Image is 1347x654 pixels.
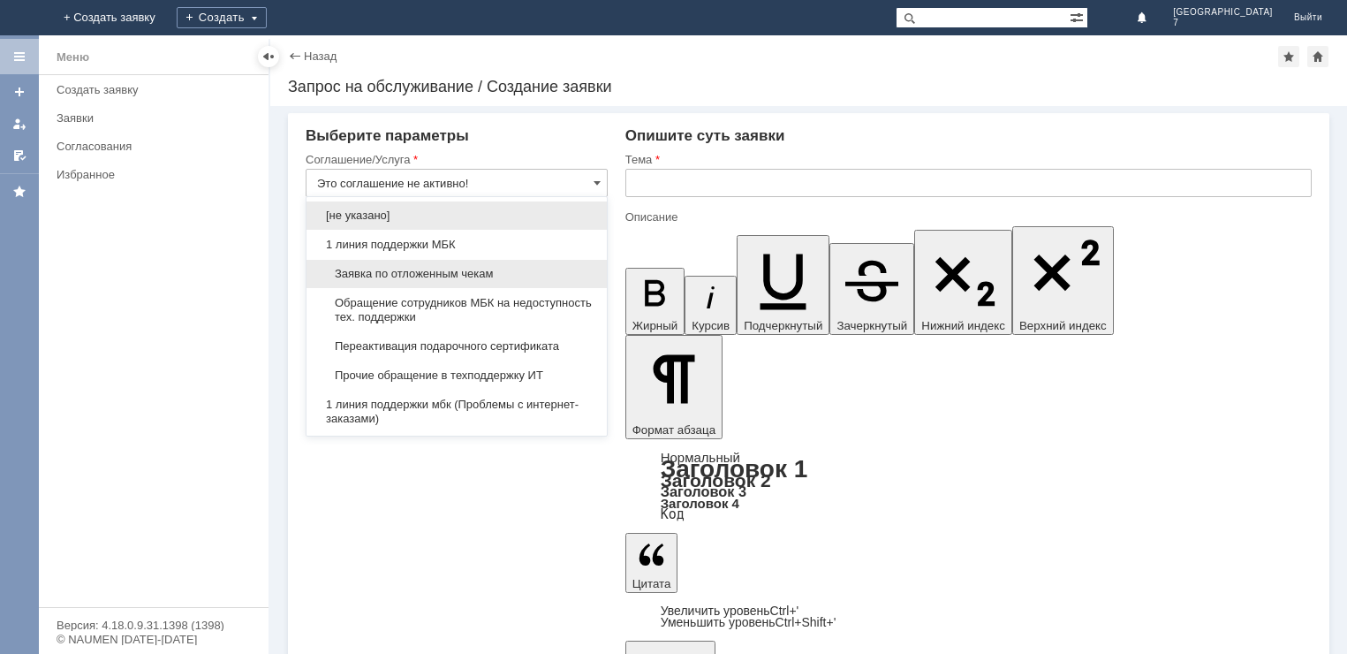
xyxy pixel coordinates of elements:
span: Подчеркнутый [744,319,822,332]
span: 1 линия поддержки мбк (Проблемы с интернет-заказами) [317,398,596,426]
a: Согласования [49,133,265,160]
div: Добавить в избранное [1278,46,1299,67]
span: Ctrl+' [770,604,799,618]
div: Версия: 4.18.0.9.31.1398 (1398) [57,620,251,631]
a: Заявки [49,104,265,132]
a: Заголовок 1 [661,455,808,483]
button: Формат абзаца [625,335,723,439]
button: Курсив [685,276,737,335]
div: © NAUMEN [DATE]-[DATE] [57,634,251,645]
span: 1 линия поддержки МБК [317,238,596,252]
button: Верхний индекс [1012,226,1114,335]
button: Жирный [625,268,685,335]
span: 7 [1173,18,1273,28]
div: Цитата [625,605,1312,628]
span: Обращение сотрудников МБК на недоступность тех. поддержки [317,296,596,324]
div: Меню [57,47,89,68]
div: Сделать домашней страницей [1307,46,1328,67]
span: Ctrl+Shift+' [776,615,836,629]
span: Жирный [632,319,678,332]
button: Подчеркнутый [737,235,829,335]
a: Создать заявку [49,76,265,103]
a: Мои согласования [5,141,34,170]
a: Создать заявку [5,78,34,106]
a: Заголовок 4 [661,496,739,511]
div: Соглашение/Услуга [306,154,604,165]
a: Нормальный [661,450,740,465]
a: Заголовок 3 [661,483,746,499]
div: Скрыть меню [258,46,279,67]
div: Тема [625,154,1308,165]
a: Мои заявки [5,110,34,138]
a: Decrease [661,615,836,629]
a: Код [661,506,685,522]
span: Курсив [692,319,730,332]
span: [GEOGRAPHIC_DATA] [1173,7,1273,18]
div: Избранное [57,168,238,181]
button: Зачеркнутый [829,243,914,335]
div: Создать [177,7,267,28]
button: Нижний индекс [914,230,1012,335]
span: Прочие обращение в техподдержку ИТ [317,369,596,383]
div: Создать заявку [57,83,258,96]
span: Цитата [632,577,671,590]
span: Выберите параметры [306,127,469,144]
span: Переактивация подарочного сертификата [317,339,596,354]
span: Заявка по отложенным чекам [317,267,596,281]
span: Формат абзаца [632,423,715,437]
span: Нижний индекс [921,319,1005,332]
div: Формат абзаца [625,452,1312,521]
a: Заголовок 2 [661,470,771,490]
a: Назад [304,49,337,63]
div: Запрос на обслуживание / Создание заявки [288,78,1329,95]
span: Опишите суть заявки [625,127,785,144]
button: Цитата [625,533,678,593]
span: Верхний индекс [1019,319,1107,332]
div: Согласования [57,140,258,153]
div: Заявки [57,111,258,125]
div: Описание [625,211,1308,223]
span: Зачеркнутый [836,319,907,332]
span: [не указано] [317,209,596,223]
a: Increase [661,604,799,618]
span: Расширенный поиск [1070,8,1087,25]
